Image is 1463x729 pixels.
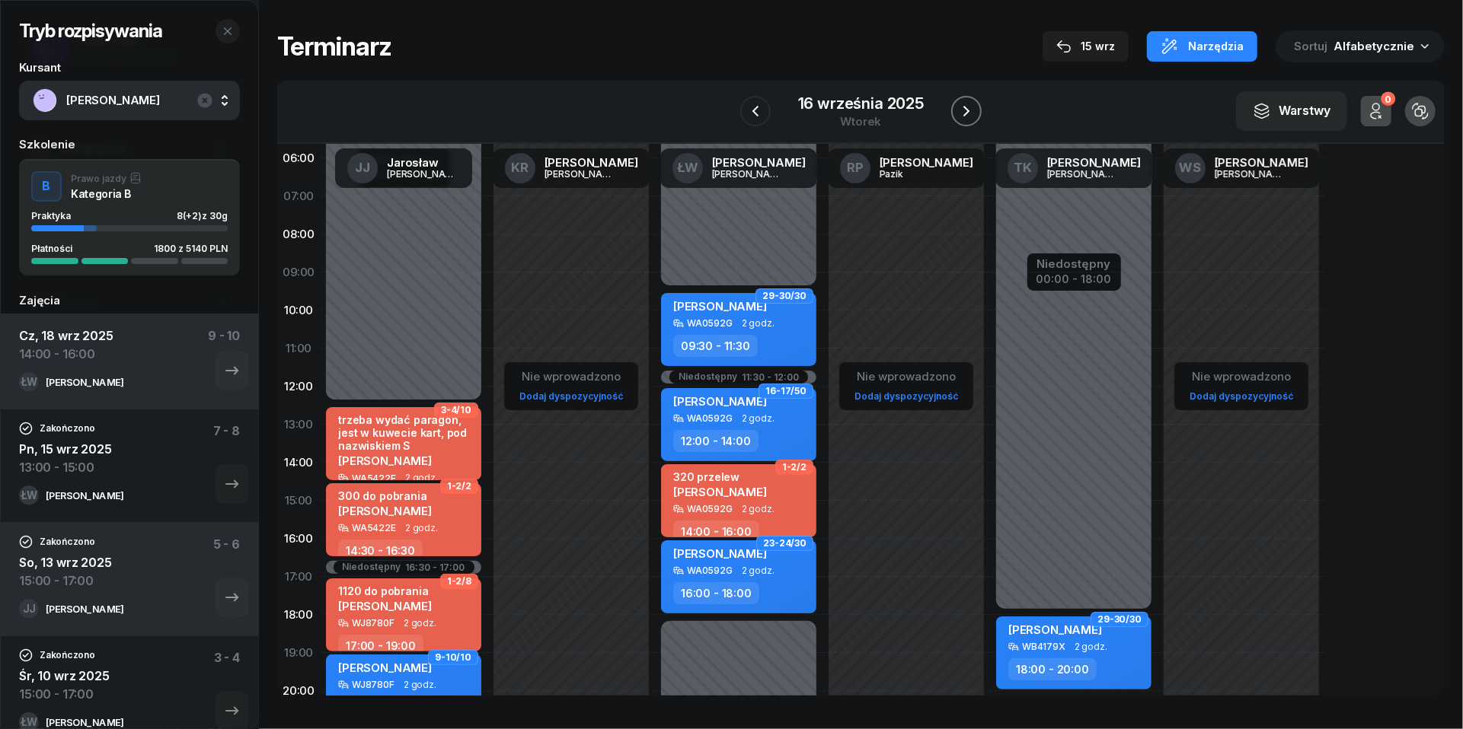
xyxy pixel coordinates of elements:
span: 9-10/10 [435,656,471,659]
span: 16-17/50 [765,390,807,393]
div: [PERSON_NAME] [387,169,460,179]
div: 14:00 - 16:00 [19,345,113,363]
span: 2 godz. [742,318,775,329]
button: Nie wprowadzonoDodaj dyspozycyjność [1183,364,1299,409]
button: Warstwy [1236,91,1347,131]
div: 16:00 - 18:00 [673,582,759,604]
span: [PERSON_NAME] [338,504,432,518]
div: trzeba wydać paragon, jest w kuwecie kart, pod nazwiskiem S [338,413,472,453]
div: Niedostępny [679,372,737,382]
div: 09:00 [277,253,320,291]
div: 1120 do pobrania [338,584,432,597]
span: [PERSON_NAME] [673,485,767,499]
div: 16 września 2025 [798,96,924,111]
div: 17:00 [277,558,320,596]
div: 15 wrz [1056,37,1115,56]
div: 15:00 [277,482,320,520]
span: [PERSON_NAME] [673,546,767,561]
div: 15:00 - 17:00 [19,685,110,703]
span: 2 godz. [404,680,436,690]
div: 14:30 - 16:30 [338,540,423,562]
div: [PERSON_NAME] [712,169,785,179]
span: (+2) [183,210,202,221]
div: 20:00 [277,672,320,710]
div: 18:00 - 20:00 [1008,658,1097,680]
span: 23-24/30 [763,542,807,545]
button: Niedostępny11:30 - 12:00 [679,372,799,382]
div: [PERSON_NAME] [1215,157,1308,168]
div: [PERSON_NAME] [46,718,123,727]
div: [PERSON_NAME] [545,157,638,168]
span: [PERSON_NAME] [673,394,767,409]
div: 5 - 6 [213,535,240,599]
a: JJJarosław[PERSON_NAME] [335,148,472,188]
div: [PERSON_NAME] [1047,169,1120,179]
div: 9 - 10 [208,326,240,372]
button: BPrawo jazdyKategoria BPraktyka8(+2)z 30gPłatności1800 z 5140 PLN [19,159,240,276]
div: WA0592G [687,413,733,423]
span: ŁW [21,717,37,727]
div: Pazik [880,169,953,179]
div: WA0592G [687,565,733,575]
div: 16:30 - 17:00 [406,562,465,572]
button: Niedostępny16:30 - 17:00 [343,562,465,572]
div: 14:00 [277,444,320,482]
div: [PERSON_NAME] [712,157,806,168]
span: 2 godz. [404,618,436,629]
div: 06:00 [277,139,320,177]
div: 16:00 [277,520,320,558]
span: [PERSON_NAME] [338,599,432,613]
span: Narzędzia [1188,37,1244,56]
span: ŁW [21,490,37,501]
a: TK[PERSON_NAME][PERSON_NAME] [995,148,1153,188]
div: 300 do pobrania [338,489,432,502]
span: TK [1014,161,1032,174]
span: ŁW [21,377,37,387]
div: 09:30 - 11:30 [673,335,758,357]
h1: Terminarz [277,33,391,60]
button: 0 [1361,96,1391,126]
div: Warstwy [1253,101,1330,121]
button: Niedostępny00:00 - 18:00 [1037,255,1112,288]
div: Niedostępny [1037,258,1112,269]
div: Śr, 10 wrz 2025 [19,648,110,685]
span: 2 godz. [742,504,775,514]
div: 7 - 8 [213,422,240,485]
span: Sortuj [1294,37,1330,56]
span: 3-4/10 [441,409,471,412]
div: [PERSON_NAME] [545,169,618,179]
div: 15:00 - 17:00 [19,571,112,590]
span: 2 godz. [742,413,775,424]
div: WJ8780F [352,618,394,628]
div: Jarosław [387,157,460,168]
div: WB4179X [1022,641,1065,651]
div: WA5422E [352,473,396,483]
div: [PERSON_NAME] [46,377,123,387]
div: 13:00 - 15:00 [19,458,112,476]
div: Zakończono [19,648,94,662]
div: 12:00 - 14:00 [673,430,759,452]
span: 2 godz. [405,473,438,483]
div: Cz, 18 wrz 2025 [19,326,113,345]
span: JJ [355,161,370,174]
button: Sortuj Alfabetycznie [1276,30,1445,62]
span: RP [847,161,864,174]
a: RP[PERSON_NAME]Pazik [828,148,985,188]
span: 2 godz. [405,523,438,533]
span: 2 godz. [1075,641,1107,652]
div: WA5422E [352,523,396,533]
div: 11:00 [277,329,320,368]
div: [PERSON_NAME] [46,604,123,614]
span: WS [1179,161,1201,174]
span: JJ [23,603,35,614]
span: Praktyka [31,210,71,221]
a: Dodaj dyspozycyjność [513,387,629,405]
button: Narzędzia [1147,31,1257,62]
span: 1-2/2 [782,466,807,469]
span: KR [511,161,529,174]
div: Nie wprowadzono [513,367,629,387]
div: Zakończono [19,535,94,549]
div: Nie wprowadzono [848,367,964,387]
div: [PERSON_NAME] [1215,169,1288,179]
div: [PERSON_NAME] [1047,157,1141,168]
